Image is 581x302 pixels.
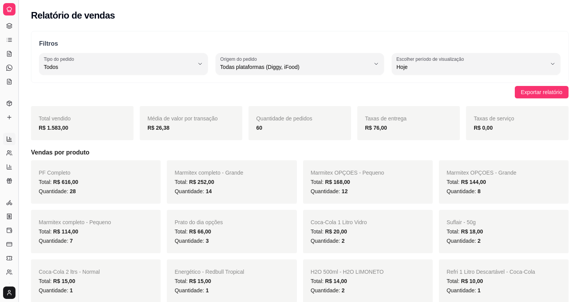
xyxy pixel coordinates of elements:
span: Taxas de serviço [474,115,514,122]
span: 28 [70,188,76,194]
span: Quantidade: [447,188,481,194]
h5: Vendas por produto [31,148,569,157]
span: Refri 1 Litro Descartável - Coca-Cola [447,269,535,275]
span: Quantidade: [39,188,76,194]
span: Todas plataformas (Diggy, iFood) [220,63,370,71]
span: Total: [175,179,214,185]
strong: 60 [256,125,262,131]
span: 8 [478,188,481,194]
span: Total: [447,179,486,185]
span: 2 [342,238,345,244]
span: Total vendido [39,115,71,122]
span: Prato do dia opções [175,219,223,225]
span: Marmitex OPÇOES - Pequeno [311,170,384,176]
span: Quantidade: [447,287,481,293]
span: 1 [206,287,209,293]
span: R$ 14,00 [325,278,347,284]
span: R$ 168,00 [325,179,350,185]
span: Suflair - 50g [447,219,476,225]
span: Marmitex completo - Grande [175,170,243,176]
label: Origem do pedido [220,56,259,62]
span: Quantidade: [311,188,348,194]
button: Escolher período de visualizaçãoHoje [392,53,560,75]
span: 1 [478,287,481,293]
span: Total: [311,278,347,284]
span: 3 [206,238,209,244]
span: Total: [39,179,78,185]
span: Total: [447,278,483,284]
span: Energético - Redbull Tropical [175,269,244,275]
span: Média de valor por transação [147,115,218,122]
span: Total: [447,228,483,235]
span: Todos [44,63,194,71]
span: Total: [175,228,211,235]
span: Quantidade: [175,287,209,293]
span: 2 [478,238,481,244]
span: Total: [39,228,78,235]
span: Total: [311,228,347,235]
span: R$ 20,00 [325,228,347,235]
span: R$ 252,00 [189,179,214,185]
span: Exportar relatório [521,88,562,96]
p: Filtros [39,39,560,48]
span: 14 [206,188,212,194]
span: 2 [342,287,345,293]
span: R$ 10,00 [461,278,483,284]
strong: R$ 26,38 [147,125,170,131]
span: Total: [175,278,211,284]
button: Exportar relatório [515,86,569,98]
label: Tipo do pedido [44,56,77,62]
span: R$ 616,00 [53,179,78,185]
label: Escolher período de visualização [396,56,466,62]
span: Quantidade: [447,238,481,244]
span: Quantidade: [175,238,209,244]
button: Tipo do pedidoTodos [39,53,208,75]
span: Taxas de entrega [365,115,406,122]
span: Total: [39,278,75,284]
span: H2O 500ml - H2O LIMONETO [311,269,384,275]
span: 1 [70,287,73,293]
span: Hoje [396,63,547,71]
span: Coca-Cola 1 Litro Vidro [311,219,367,225]
h2: Relatório de vendas [31,9,115,22]
span: R$ 15,00 [189,278,211,284]
strong: R$ 0,00 [474,125,493,131]
span: 12 [342,188,348,194]
span: Quantidade: [311,287,345,293]
button: Origem do pedidoTodas plataformas (Diggy, iFood) [216,53,384,75]
span: Quantidade: [311,238,345,244]
span: R$ 144,00 [461,179,486,185]
span: Marmitex completo - Pequeno [39,219,111,225]
span: Total: [311,179,350,185]
span: Quantidade: [39,287,73,293]
span: Quantidade: [39,238,73,244]
span: PF Completo [39,170,70,176]
strong: R$ 1.583,00 [39,125,68,131]
span: R$ 66,00 [189,228,211,235]
strong: R$ 76,00 [365,125,387,131]
span: Marmitex OPÇOES - Grande [447,170,517,176]
span: R$ 15,00 [53,278,75,284]
span: Coca-Cola 2 ltrs - Normal [39,269,100,275]
span: Quantidade: [175,188,212,194]
span: 7 [70,238,73,244]
span: R$ 114,00 [53,228,78,235]
span: R$ 18,00 [461,228,483,235]
span: Quantidade de pedidos [256,115,312,122]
